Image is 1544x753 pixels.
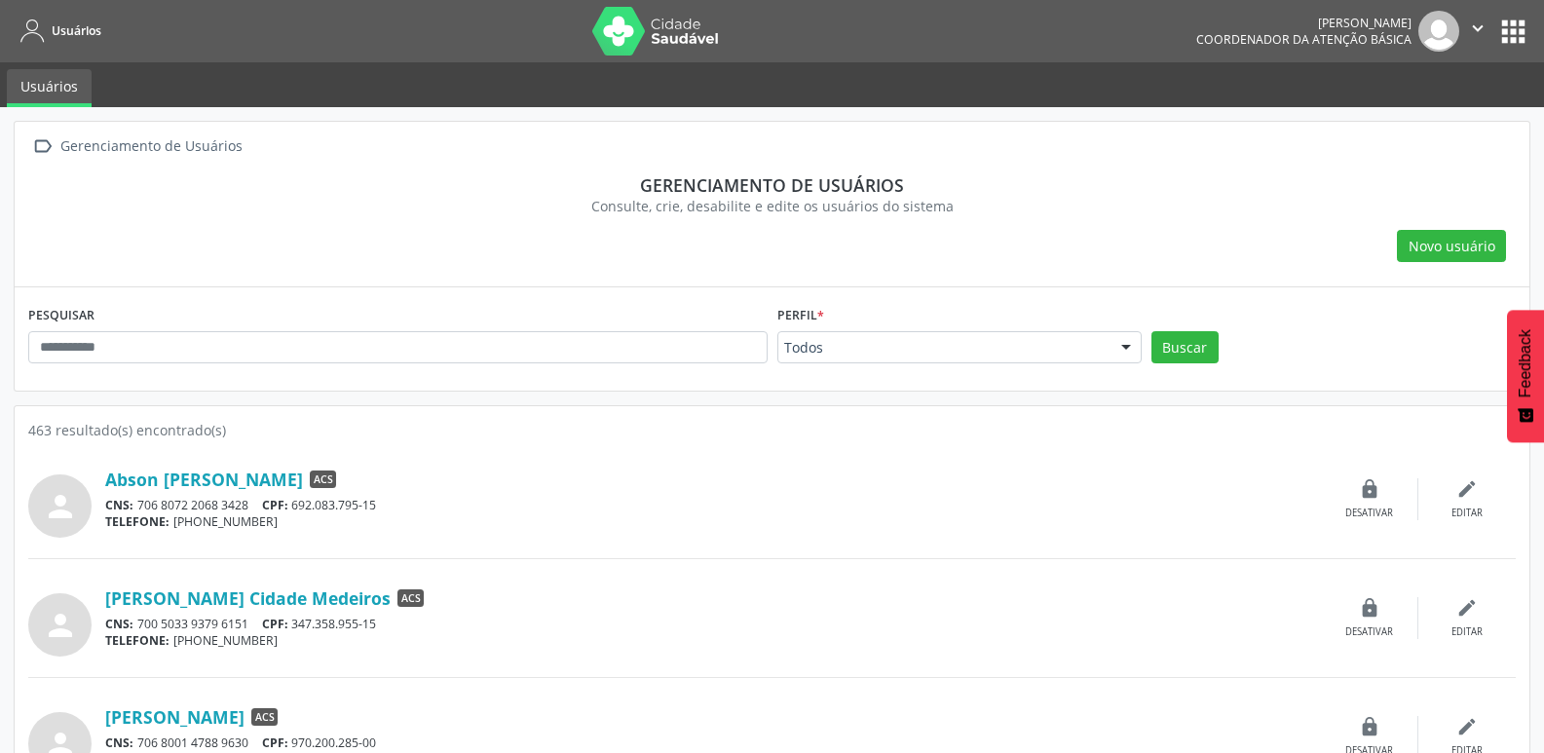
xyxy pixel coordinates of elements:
[1459,11,1496,52] button: 
[1467,18,1488,39] i: 
[105,497,133,513] span: CNS:
[105,497,1321,513] div: 706 8072 2068 3428 692.083.795-15
[14,15,101,47] a: Usuários
[42,196,1502,216] div: Consulte, crie, desabilite e edite os usuários do sistema
[1151,331,1219,364] button: Buscar
[1196,15,1412,31] div: [PERSON_NAME]
[784,338,1102,358] span: Todos
[56,132,245,161] div: Gerenciamento de Usuários
[1196,31,1412,48] span: Coordenador da Atenção Básica
[1517,329,1534,397] span: Feedback
[397,589,424,607] span: ACS
[1345,625,1393,639] div: Desativar
[1456,597,1478,619] i: edit
[42,174,1502,196] div: Gerenciamento de usuários
[1456,478,1478,500] i: edit
[105,632,169,649] span: TELEFONE:
[105,734,133,751] span: CNS:
[105,734,1321,751] div: 706 8001 4788 9630 970.200.285-00
[251,708,278,726] span: ACS
[777,301,824,331] label: Perfil
[262,616,288,632] span: CPF:
[105,513,1321,530] div: [PHONE_NUMBER]
[105,706,245,728] a: [PERSON_NAME]
[1359,597,1380,619] i: lock
[105,587,391,609] a: [PERSON_NAME] Cidade Medeiros
[105,632,1321,649] div: [PHONE_NUMBER]
[105,616,1321,632] div: 700 5033 9379 6151 347.358.955-15
[105,469,303,490] a: Abson [PERSON_NAME]
[310,471,336,488] span: ACS
[1359,478,1380,500] i: lock
[1451,625,1483,639] div: Editar
[1409,236,1495,256] span: Novo usuário
[1507,310,1544,442] button: Feedback - Mostrar pesquisa
[262,734,288,751] span: CPF:
[262,497,288,513] span: CPF:
[1397,230,1506,263] button: Novo usuário
[105,616,133,632] span: CNS:
[52,22,101,39] span: Usuários
[7,69,92,107] a: Usuários
[43,608,78,643] i: person
[1451,507,1483,520] div: Editar
[28,132,56,161] i: 
[1418,11,1459,52] img: img
[1345,507,1393,520] div: Desativar
[28,420,1516,440] div: 463 resultado(s) encontrado(s)
[28,301,94,331] label: PESQUISAR
[1456,716,1478,737] i: edit
[1496,15,1530,49] button: apps
[43,489,78,524] i: person
[105,513,169,530] span: TELEFONE:
[1359,716,1380,737] i: lock
[28,132,245,161] a:  Gerenciamento de Usuários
